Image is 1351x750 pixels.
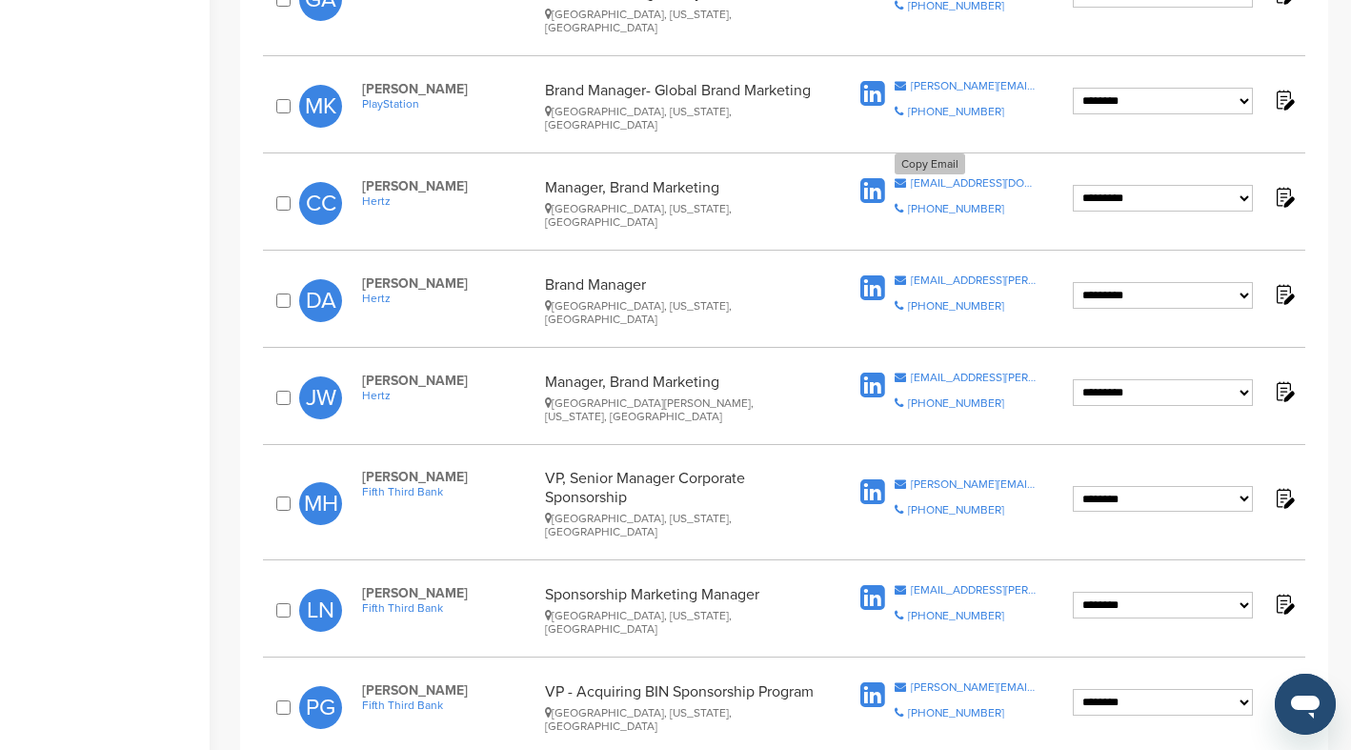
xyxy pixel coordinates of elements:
[545,105,817,132] div: [GEOGRAPHIC_DATA], [US_STATE], [GEOGRAPHIC_DATA]
[362,275,535,292] span: [PERSON_NAME]
[908,707,1004,719] div: [PHONE_NUMBER]
[545,512,817,538] div: [GEOGRAPHIC_DATA], [US_STATE], [GEOGRAPHIC_DATA]
[545,396,817,423] div: [GEOGRAPHIC_DATA][PERSON_NAME], [US_STATE], [GEOGRAPHIC_DATA]
[908,106,1004,117] div: [PHONE_NUMBER]
[362,485,535,498] a: Fifth Third Bank
[299,182,342,225] span: CC
[911,478,1038,490] div: [PERSON_NAME][EMAIL_ADDRESS][DOMAIN_NAME]
[911,372,1038,383] div: [EMAIL_ADDRESS][PERSON_NAME][PERSON_NAME][DOMAIN_NAME]
[299,279,342,322] span: DA
[545,469,817,538] div: VP, Senior Manager Corporate Sponsorship
[545,682,817,733] div: VP - Acquiring BIN Sponsorship Program
[545,275,817,326] div: Brand Manager
[362,292,535,305] a: Hertz
[1272,689,1296,713] img: Notes
[362,389,535,402] a: Hertz
[545,373,817,423] div: Manager, Brand Marketing
[299,376,342,419] span: JW
[908,300,1004,312] div: [PHONE_NUMBER]
[362,194,535,208] a: Hertz
[1272,379,1296,403] img: Notes
[299,589,342,632] span: LN
[1272,88,1296,111] img: Notes
[299,686,342,729] span: PG
[362,469,535,485] span: [PERSON_NAME]
[545,202,817,229] div: [GEOGRAPHIC_DATA], [US_STATE], [GEOGRAPHIC_DATA]
[362,373,535,389] span: [PERSON_NAME]
[362,585,535,601] span: [PERSON_NAME]
[1272,486,1296,510] img: Notes
[545,178,817,229] div: Manager, Brand Marketing
[908,504,1004,516] div: [PHONE_NUMBER]
[911,177,1038,189] div: [EMAIL_ADDRESS][DOMAIN_NAME]
[1272,592,1296,616] img: Notes
[908,203,1004,214] div: [PHONE_NUMBER]
[545,299,817,326] div: [GEOGRAPHIC_DATA], [US_STATE], [GEOGRAPHIC_DATA]
[545,609,817,636] div: [GEOGRAPHIC_DATA], [US_STATE], [GEOGRAPHIC_DATA]
[299,85,342,128] span: MK
[895,153,965,174] div: Copy Email
[911,681,1038,693] div: [PERSON_NAME][EMAIL_ADDRESS][PERSON_NAME][DOMAIN_NAME]
[362,601,535,615] a: Fifth Third Bank
[299,482,342,525] span: MH
[911,584,1038,596] div: [EMAIL_ADDRESS][PERSON_NAME][DOMAIN_NAME]
[1272,282,1296,306] img: Notes
[545,706,817,733] div: [GEOGRAPHIC_DATA], [US_STATE], [GEOGRAPHIC_DATA]
[545,585,817,636] div: Sponsorship Marketing Manager
[362,97,535,111] a: PlayStation
[1275,674,1336,735] iframe: Button to launch messaging window
[362,699,535,712] a: Fifth Third Bank
[908,610,1004,621] div: [PHONE_NUMBER]
[362,81,535,97] span: [PERSON_NAME]
[1272,185,1296,209] img: Notes
[362,682,535,699] span: [PERSON_NAME]
[911,80,1038,91] div: [PERSON_NAME][EMAIL_ADDRESS][PERSON_NAME][DOMAIN_NAME]
[362,178,535,194] span: [PERSON_NAME]
[545,81,817,132] div: Brand Manager- Global Brand Marketing
[911,274,1038,286] div: [EMAIL_ADDRESS][PERSON_NAME][PERSON_NAME][DOMAIN_NAME]
[545,8,817,34] div: [GEOGRAPHIC_DATA], [US_STATE], [GEOGRAPHIC_DATA]
[908,397,1004,409] div: [PHONE_NUMBER]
